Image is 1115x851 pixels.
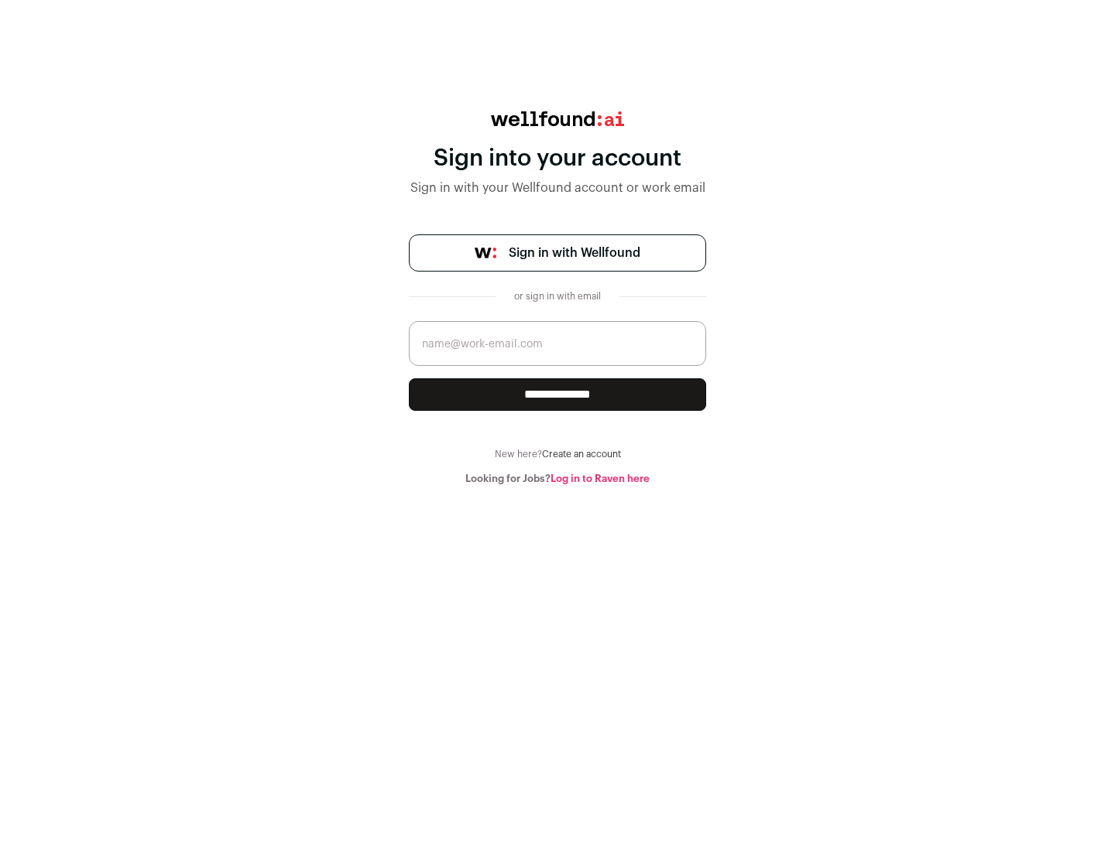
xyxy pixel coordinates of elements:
[475,248,496,258] img: wellfound-symbol-flush-black-fb3c872781a75f747ccb3a119075da62bfe97bd399995f84a933054e44a575c4.png
[409,473,706,485] div: Looking for Jobs?
[508,290,607,302] div: or sign in with email
[409,234,706,272] a: Sign in with Wellfound
[491,111,624,126] img: wellfound:ai
[551,473,650,484] a: Log in to Raven here
[409,321,706,366] input: name@work-email.com
[409,179,706,197] div: Sign in with your Wellfound account or work email
[409,448,706,460] div: New here?
[509,244,640,262] span: Sign in with Wellfound
[542,449,621,459] a: Create an account
[409,145,706,173] div: Sign into your account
